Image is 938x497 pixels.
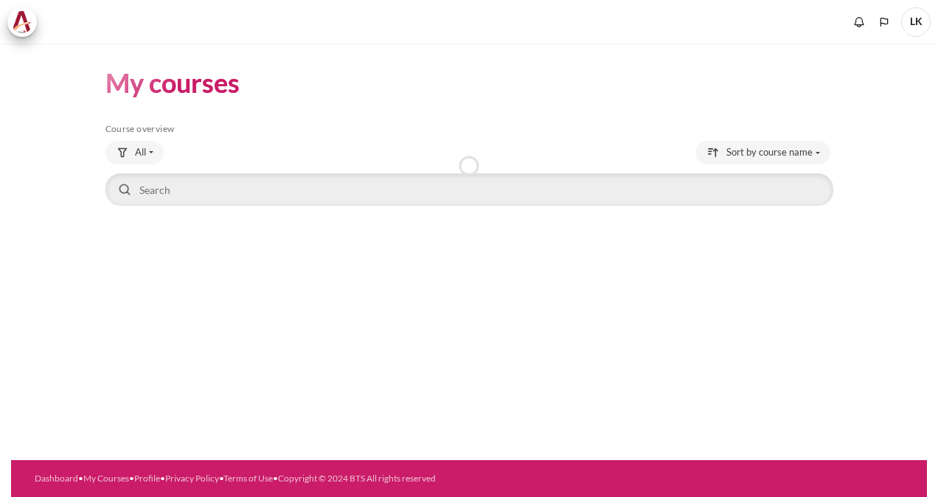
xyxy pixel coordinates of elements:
[35,473,78,484] a: Dashboard
[105,66,240,100] h1: My courses
[165,473,219,484] a: Privacy Policy
[11,44,927,231] section: Content
[105,141,833,209] div: Course overview controls
[695,141,830,164] button: Sorting drop-down menu
[223,473,273,484] a: Terms of Use
[726,145,813,160] span: Sort by course name
[873,11,895,33] button: Languages
[105,123,833,135] h5: Course overview
[901,7,931,37] a: User menu
[83,473,129,484] a: My Courses
[35,472,512,485] div: • • • • •
[105,141,164,164] button: Grouping drop-down menu
[135,145,146,160] span: All
[848,11,870,33] div: Show notification window with no new notifications
[134,473,160,484] a: Profile
[12,11,32,33] img: Architeck
[901,7,931,37] span: LK
[105,173,833,206] input: Search
[7,7,44,37] a: Architeck Architeck
[278,473,436,484] a: Copyright © 2024 BTS All rights reserved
